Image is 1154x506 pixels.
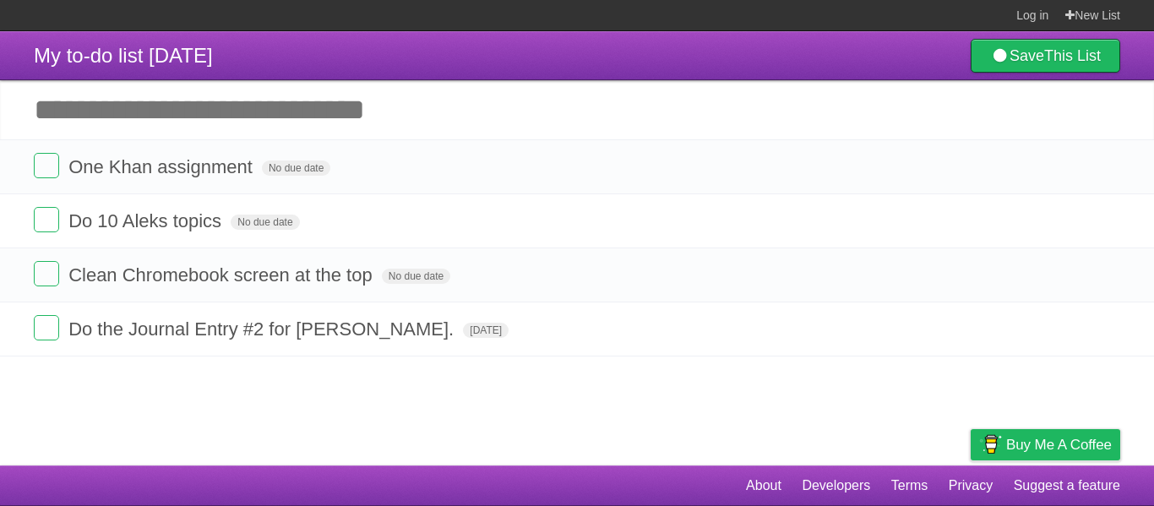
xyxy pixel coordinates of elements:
span: No due date [262,161,330,176]
span: Clean Chromebook screen at the top [68,264,377,286]
span: No due date [231,215,299,230]
b: This List [1044,47,1101,64]
label: Done [34,315,59,340]
span: Do the Journal Entry #2 for [PERSON_NAME]. [68,318,458,340]
span: No due date [382,269,450,284]
img: Buy me a coffee [979,430,1002,459]
span: My to-do list [DATE] [34,44,213,67]
a: About [746,470,781,502]
a: Terms [891,470,928,502]
a: Suggest a feature [1014,470,1120,502]
span: [DATE] [463,323,509,338]
label: Done [34,207,59,232]
a: SaveThis List [971,39,1120,73]
span: Buy me a coffee [1006,430,1112,460]
label: Done [34,153,59,178]
a: Developers [802,470,870,502]
a: Privacy [949,470,993,502]
label: Done [34,261,59,286]
a: Buy me a coffee [971,429,1120,460]
span: Do 10 Aleks topics [68,210,226,231]
span: One Khan assignment [68,156,257,177]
